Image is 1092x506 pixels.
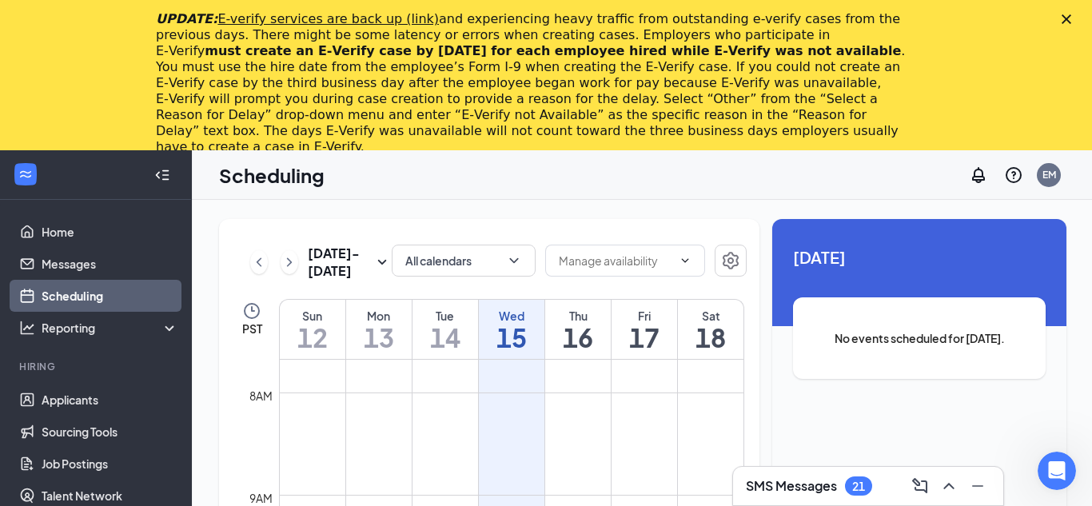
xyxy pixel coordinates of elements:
div: EM [1042,168,1056,181]
div: 21 [852,480,865,493]
h1: 12 [280,324,345,351]
button: All calendarsChevronDown [392,245,536,277]
span: PST [242,321,262,337]
a: Scheduling [42,280,178,312]
svg: Collapse [154,167,170,183]
div: Wed [479,308,544,324]
button: ComposeMessage [907,473,933,499]
h1: 16 [545,324,611,351]
a: Messages [42,248,178,280]
b: must create an E‑Verify case by [DATE] for each employee hired while E‑Verify was not available [205,43,901,58]
svg: ChevronRight [281,253,297,272]
svg: QuestionInfo [1004,165,1023,185]
button: Settings [715,245,747,277]
svg: Notifications [969,165,988,185]
h1: 17 [612,324,677,351]
div: Fri [612,308,677,324]
h1: 13 [346,324,412,351]
h3: SMS Messages [746,477,837,495]
div: Hiring [19,360,175,373]
input: Manage availability [559,252,672,269]
svg: Settings [721,251,740,270]
button: ChevronLeft [250,250,268,274]
svg: ChevronLeft [251,253,267,272]
div: Close [1062,14,1078,24]
a: October 15, 2025 [479,300,544,359]
div: Tue [412,308,478,324]
a: Applicants [42,384,178,416]
svg: ComposeMessage [911,476,930,496]
a: October 17, 2025 [612,300,677,359]
a: October 12, 2025 [280,300,345,359]
a: Settings [715,245,747,280]
h3: [DATE] - [DATE] [308,245,373,280]
div: Mon [346,308,412,324]
svg: Minimize [968,476,987,496]
svg: ChevronDown [679,254,691,267]
h1: 18 [678,324,743,351]
i: UPDATE: [156,11,439,26]
iframe: Intercom live chat [1038,452,1076,490]
h1: 15 [479,324,544,351]
svg: ChevronDown [506,253,522,269]
div: Thu [545,308,611,324]
button: ChevronRight [281,250,298,274]
button: Minimize [965,473,990,499]
a: Home [42,216,178,248]
svg: WorkstreamLogo [18,166,34,182]
div: Reporting [42,320,179,336]
a: October 14, 2025 [412,300,478,359]
svg: Analysis [19,320,35,336]
a: October 13, 2025 [346,300,412,359]
a: Sourcing Tools [42,416,178,448]
a: Job Postings [42,448,178,480]
div: and experiencing heavy traffic from outstanding e-verify cases from the previous days. There migh... [156,11,911,155]
span: [DATE] [793,245,1046,269]
svg: Clock [242,301,261,321]
div: 8am [246,387,276,404]
span: No events scheduled for [DATE]. [825,329,1014,347]
div: Sat [678,308,743,324]
a: October 16, 2025 [545,300,611,359]
a: October 18, 2025 [678,300,743,359]
a: E-verify services are back up (link) [217,11,439,26]
svg: ChevronUp [939,476,958,496]
h1: 14 [412,324,478,351]
button: ChevronUp [936,473,962,499]
div: Sun [280,308,345,324]
svg: SmallChevronDown [373,253,392,272]
h1: Scheduling [219,161,325,189]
